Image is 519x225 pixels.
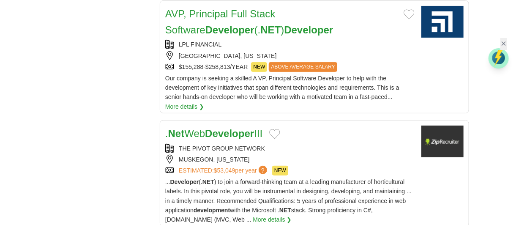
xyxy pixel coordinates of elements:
[259,166,267,174] span: ?
[260,24,281,36] strong: NET
[165,178,412,223] span: ... (. ) to join a forward-thinking team at a leading manufacturer of horticultural labels. In th...
[202,178,214,185] strong: NET
[269,129,280,139] button: Add to favorite jobs
[168,128,185,139] strong: Net
[165,128,262,139] a: .NetWebDeveloperIII
[284,24,333,36] strong: Developer
[165,51,415,60] div: [GEOGRAPHIC_DATA], [US_STATE]
[269,62,337,71] span: ABOVE AVERAGE SALARY
[421,126,464,157] img: Company logo
[253,215,292,224] a: More details ❯
[205,24,254,36] strong: Developer
[165,155,415,164] div: MUSKEGON, [US_STATE]
[170,178,199,185] strong: Developer
[214,167,235,174] span: $53,049
[279,207,291,214] strong: NET
[251,62,267,71] span: NEW
[272,166,288,175] span: NEW
[404,9,415,19] button: Add to favorite jobs
[165,102,204,111] a: More details ❯
[165,75,399,101] span: Our company is seeking a skilled A VP, Principal Software Developer to help with the development ...
[194,207,230,214] strong: development
[205,128,254,139] strong: Developer
[165,62,415,71] div: $155,288-$258,813/YEAR
[165,144,415,153] div: THE PIVOT GROUP NETWORK
[165,8,333,36] a: AVP, Principal Full Stack SoftwareDeveloper(.NET)Developer
[421,6,464,38] img: LPL Financial Services logo
[179,41,221,48] a: LPL FINANCIAL
[179,166,269,175] a: ESTIMATED:$53,049per year?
